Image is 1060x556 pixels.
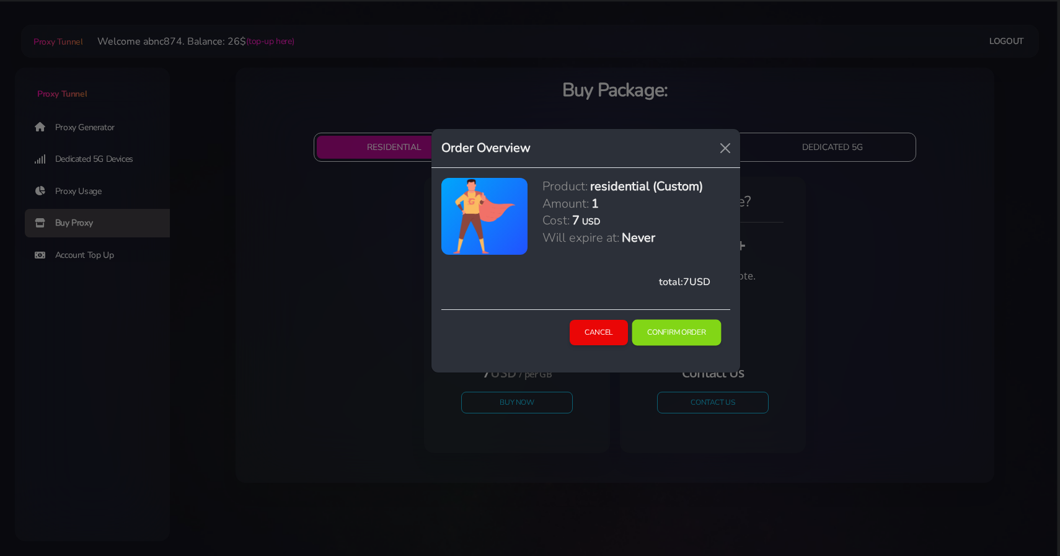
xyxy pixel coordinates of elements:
[542,229,619,246] h5: Will expire at:
[659,275,710,289] span: total: USD
[542,195,589,212] h5: Amount:
[570,320,628,345] button: Cancel
[622,229,655,246] h5: Never
[715,138,735,158] button: Close
[632,320,721,346] button: Confirm Order
[542,178,588,195] h5: Product:
[1000,496,1045,541] iframe: Webchat Widget
[572,212,580,229] h5: 7
[591,195,599,212] h5: 1
[582,216,600,227] h6: USD
[683,275,689,289] span: 7
[441,139,531,157] h5: Order Overview
[590,178,703,195] h5: residential (Custom)
[542,212,570,229] h5: Cost:
[452,178,516,255] img: antenna.png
